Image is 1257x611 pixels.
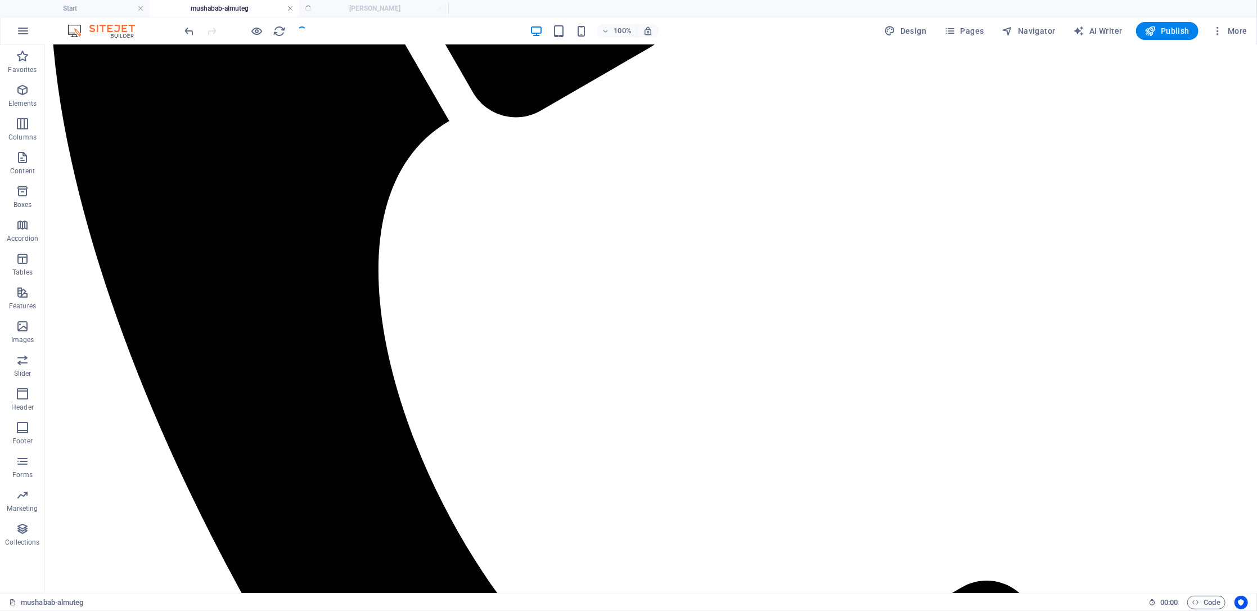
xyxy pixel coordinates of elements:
i: Undo: columns ((3, null, 1) -> (4, null, 1)) (Ctrl+Z) [183,25,196,38]
button: More [1208,22,1252,40]
h6: Session time [1148,596,1178,609]
img: Editor Logo [65,24,149,38]
span: AI Writer [1074,25,1123,37]
button: undo [183,24,196,38]
p: Elements [8,99,37,108]
button: Design [880,22,931,40]
p: Slider [14,369,31,378]
span: : [1168,598,1170,606]
p: Favorites [8,65,37,74]
div: Design (Ctrl+Alt+Y) [880,22,931,40]
button: Click here to leave preview mode and continue editing [250,24,264,38]
span: Publish [1145,25,1190,37]
p: Content [10,167,35,176]
p: Boxes [13,200,32,209]
span: More [1212,25,1247,37]
p: Accordion [7,234,38,243]
h4: mushabab-almuteg [150,2,299,15]
span: Pages [944,25,984,37]
span: Code [1192,596,1220,609]
button: 100% [597,24,637,38]
button: Usercentrics [1235,596,1248,609]
a: Click to cancel selection. Double-click to open Pages [9,596,84,609]
button: Navigator [998,22,1060,40]
p: Columns [8,133,37,142]
button: Publish [1136,22,1199,40]
button: Pages [940,22,988,40]
i: Reload page [273,25,286,38]
i: On resize automatically adjust zoom level to fit chosen device. [643,26,653,36]
p: Forms [12,470,33,479]
button: AI Writer [1069,22,1127,40]
span: Design [885,25,927,37]
p: Marketing [7,504,38,513]
button: Code [1187,596,1226,609]
p: Features [9,302,36,311]
p: Images [11,335,34,344]
p: Footer [12,437,33,446]
p: Header [11,403,34,412]
p: Tables [12,268,33,277]
h6: 100% [614,24,632,38]
span: 00 00 [1160,596,1178,609]
span: Navigator [1002,25,1056,37]
button: reload [273,24,286,38]
p: Collections [5,538,39,547]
